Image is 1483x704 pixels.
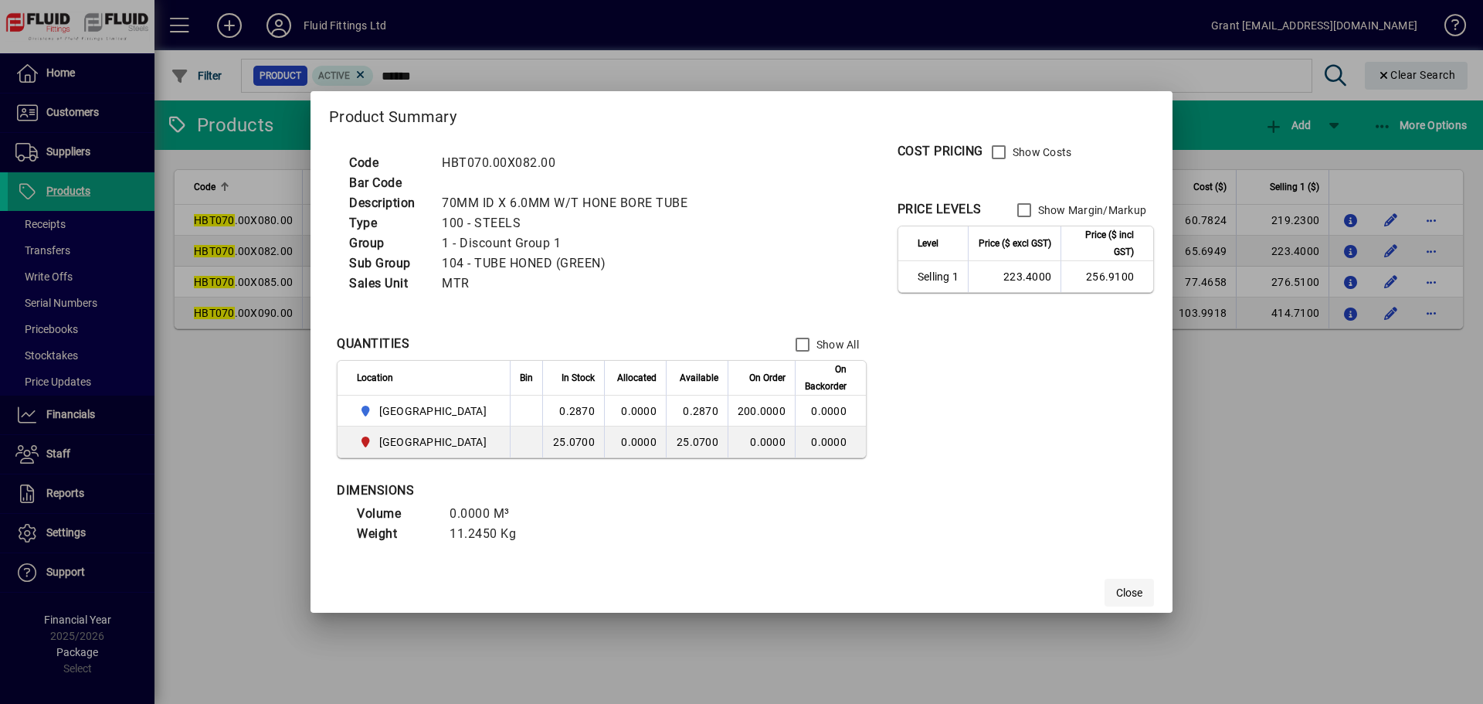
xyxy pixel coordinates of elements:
td: Weight [349,524,442,544]
span: Price ($ excl GST) [979,235,1051,252]
span: 0.0000 [750,436,786,448]
span: Level [918,235,938,252]
div: COST PRICING [898,142,983,161]
div: PRICE LEVELS [898,200,982,219]
span: AUCKLAND [357,402,493,420]
td: 0.2870 [542,396,604,427]
span: 200.0000 [738,405,786,417]
span: Price ($ incl GST) [1071,226,1134,260]
span: [GEOGRAPHIC_DATA] [379,403,487,419]
span: On Order [749,369,786,386]
td: Code [341,153,434,173]
span: Close [1116,585,1142,601]
td: 25.0700 [542,427,604,457]
h2: Product Summary [311,91,1172,136]
span: Allocated [617,369,657,386]
td: Group [341,233,434,253]
td: 223.4000 [968,261,1060,292]
td: Bar Code [341,173,434,193]
td: Sub Group [341,253,434,274]
td: 0.0000 [795,396,866,427]
td: 256.9100 [1060,261,1153,292]
label: Show Costs [1010,145,1072,160]
span: CHRISTCHURCH [357,433,493,451]
td: Volume [349,504,442,524]
td: 11.2450 Kg [442,524,534,544]
td: 1 - Discount Group 1 [434,233,706,253]
td: HBT070.00X082.00 [434,153,706,173]
span: Available [680,369,718,386]
td: Description [341,193,434,213]
td: 0.0000 [604,427,666,457]
td: MTR [434,274,706,294]
td: 100 - STEELS [434,213,706,233]
td: 0.0000 M³ [442,504,534,524]
button: Close [1105,579,1154,607]
td: 0.0000 [795,427,866,457]
span: In Stock [562,369,595,386]
div: DIMENSIONS [337,481,723,500]
td: 25.0700 [666,427,728,457]
label: Show Margin/Markup [1035,202,1147,218]
span: Selling 1 [918,269,959,284]
span: On Backorder [805,361,847,395]
td: Sales Unit [341,274,434,294]
td: 0.2870 [666,396,728,427]
td: 70MM ID X 6.0MM W/T HONE BORE TUBE [434,193,706,213]
td: 0.0000 [604,396,666,427]
span: [GEOGRAPHIC_DATA] [379,434,487,450]
label: Show All [813,337,859,352]
span: Bin [520,369,533,386]
span: Location [357,369,393,386]
td: 104 - TUBE HONED (GREEN) [434,253,706,274]
td: Type [341,213,434,233]
div: QUANTITIES [337,335,409,353]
